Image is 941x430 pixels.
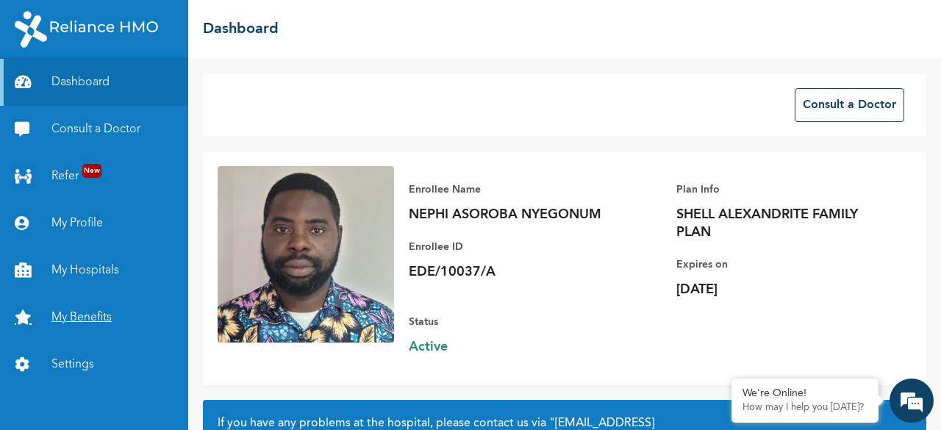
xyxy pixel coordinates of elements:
p: EDE/10037/A [409,263,615,281]
p: How may I help you today? [743,402,867,414]
span: New [82,164,101,178]
button: Consult a Doctor [795,88,904,122]
h2: Dashboard [203,18,279,40]
div: We're Online! [743,387,867,400]
p: Enrollee ID [409,238,615,256]
p: [DATE] [676,281,882,298]
p: Status [409,313,615,331]
p: NEPHI ASOROBA NYEGONUM [409,206,615,223]
img: RelianceHMO's Logo [15,11,158,48]
span: Active [409,338,615,356]
p: Plan Info [676,181,882,198]
p: Expires on [676,256,882,273]
img: Enrollee [218,166,394,343]
p: SHELL ALEXANDRITE FAMILY PLAN [676,206,882,241]
p: Enrollee Name [409,181,615,198]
